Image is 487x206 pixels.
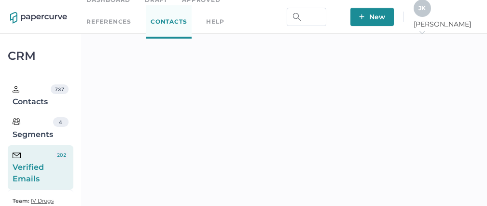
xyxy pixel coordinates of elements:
[13,86,19,93] img: person.20a629c4.svg
[13,150,55,185] div: Verified Emails
[31,197,54,204] span: IV Drugs
[53,117,69,127] div: 4
[359,8,385,26] span: New
[206,16,224,27] div: help
[55,150,69,160] div: 202
[293,13,301,21] img: search.bf03fe8b.svg
[13,84,51,108] div: Contacts
[10,12,67,24] img: papercurve-logo-colour.7244d18c.svg
[359,14,364,19] img: plus-white.e19ec114.svg
[8,52,73,60] div: CRM
[350,8,394,26] button: New
[287,8,326,26] input: Search Workspace
[146,5,192,39] a: Contacts
[51,84,69,94] div: 737
[86,16,131,27] a: References
[13,117,53,140] div: Segments
[418,4,426,12] span: J K
[418,29,425,36] i: arrow_right
[414,20,477,37] span: [PERSON_NAME]
[13,118,20,125] img: segments.b9481e3d.svg
[13,152,21,158] img: email-icon-black.c777dcea.svg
